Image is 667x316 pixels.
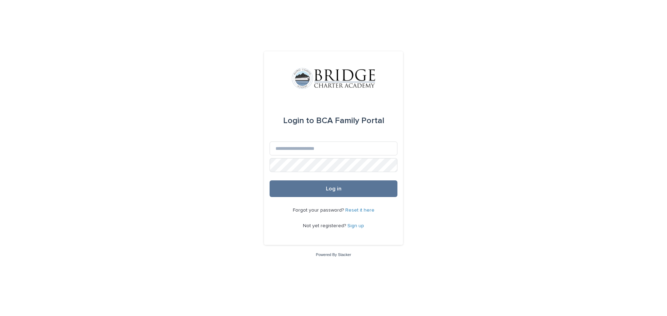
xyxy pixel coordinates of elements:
[283,117,314,125] span: Login to
[326,186,341,191] span: Log in
[292,68,375,89] img: V1C1m3IdTEidaUdm9Hs0
[270,180,397,197] button: Log in
[345,208,374,213] a: Reset it here
[347,223,364,228] a: Sign up
[283,111,384,130] div: BCA Family Portal
[316,253,351,257] a: Powered By Stacker
[303,223,347,228] span: Not yet registered?
[293,208,345,213] span: Forgot your password?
